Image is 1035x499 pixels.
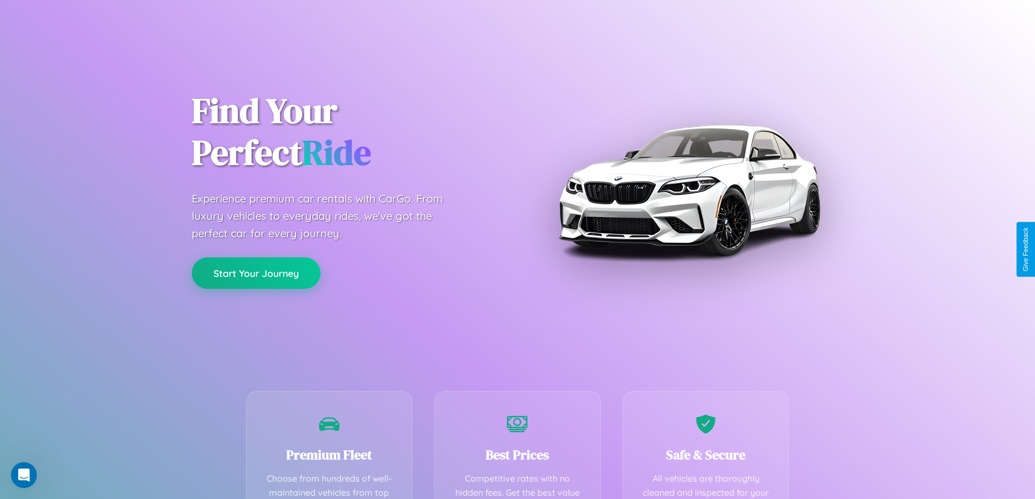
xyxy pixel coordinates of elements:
img: Premium BMW car rental vehicle [553,54,825,326]
iframe: Intercom live chat [11,462,37,488]
h3: Premium Fleet [263,446,396,464]
h1: Find Your Perfect [192,90,501,174]
h3: Best Prices [451,446,584,464]
div: Give Feedback [1022,228,1030,271]
p: Experience premium car rentals with CarGo. From luxury vehicles to everyday rides, we've got the ... [192,190,463,242]
h3: Safe & Secure [639,446,773,464]
span: Ride [302,129,371,176]
button: Start Your Journey [192,257,321,289]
